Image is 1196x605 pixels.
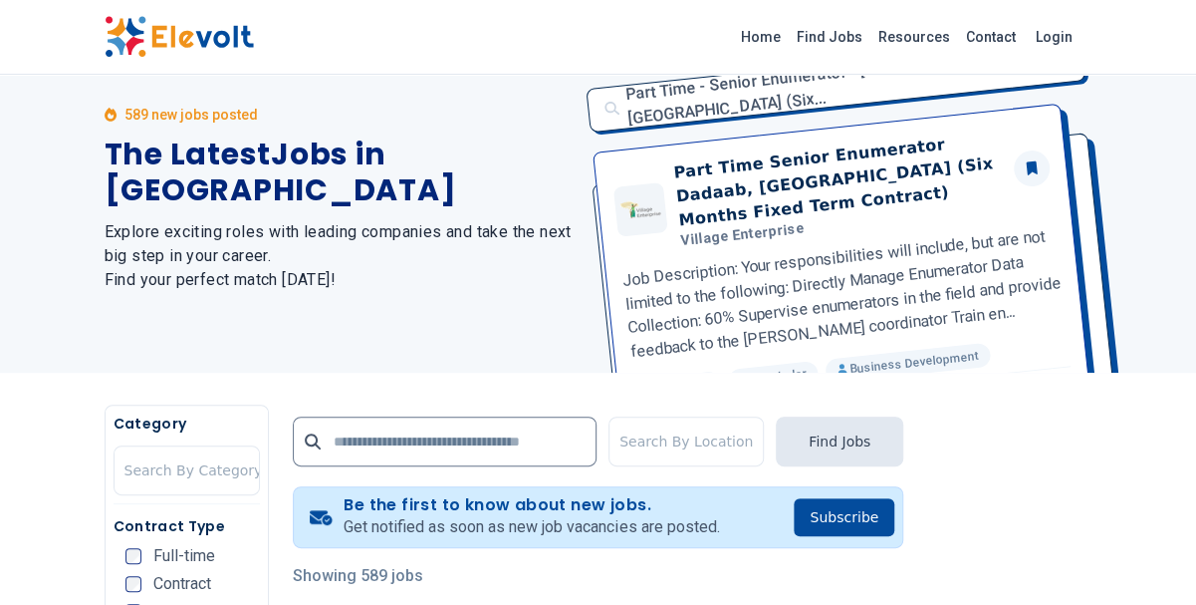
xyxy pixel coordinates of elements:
button: Subscribe [794,498,894,536]
iframe: Chat Widget [1096,509,1196,605]
span: Contract [153,576,211,592]
a: Home [733,21,789,53]
p: Get notified as soon as new job vacancies are posted. [344,515,719,539]
h5: Category [114,414,260,434]
h5: Contract Type [114,516,260,536]
a: Login [1024,17,1084,57]
h2: Explore exciting roles with leading companies and take the next big step in your career. Find you... [105,220,575,292]
span: Full-time [153,548,215,564]
button: Find Jobs [776,417,903,466]
a: Contact [958,21,1024,53]
h1: The Latest Jobs in [GEOGRAPHIC_DATA] [105,137,575,208]
input: Full-time [125,548,141,564]
h4: Be the first to know about new jobs. [344,495,719,515]
input: Contract [125,576,141,592]
a: Resources [870,21,958,53]
a: Find Jobs [789,21,870,53]
img: Elevolt [105,16,254,58]
p: Showing 589 jobs [293,564,903,588]
p: 589 new jobs posted [124,105,258,125]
